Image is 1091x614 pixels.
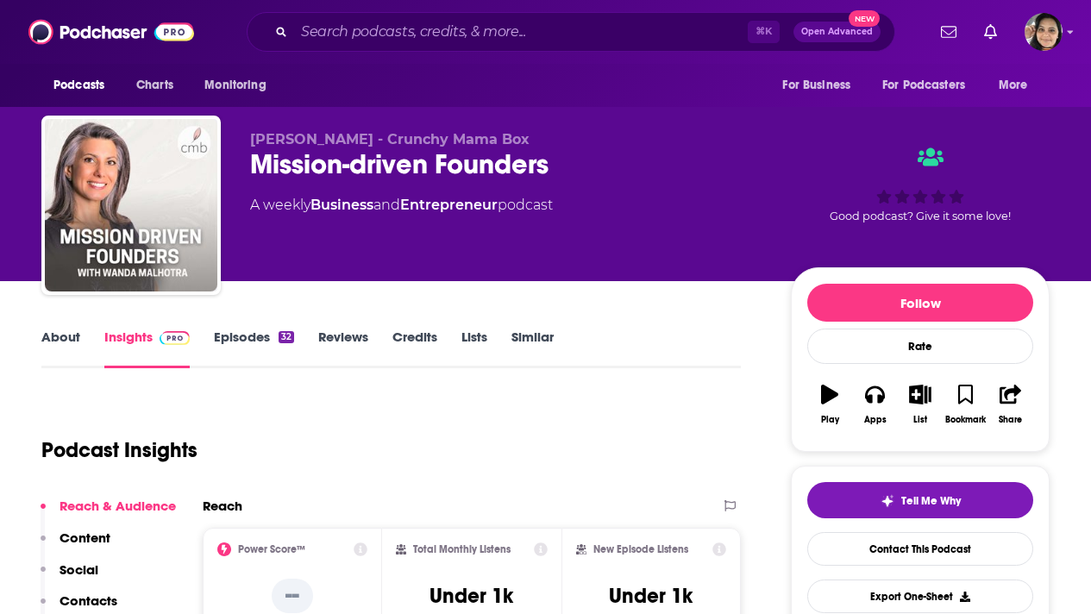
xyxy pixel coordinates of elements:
span: Open Advanced [801,28,873,36]
p: Content [60,529,110,546]
a: Lists [461,329,487,368]
a: Contact This Podcast [807,532,1033,566]
div: Search podcasts, credits, & more... [247,12,895,52]
img: tell me why sparkle [881,494,894,508]
span: More [999,73,1028,97]
div: List [913,415,927,425]
button: Follow [807,284,1033,322]
div: A weekly podcast [250,195,553,216]
button: Open AdvancedNew [793,22,881,42]
a: Show notifications dropdown [977,17,1004,47]
span: Logged in as shelbyjanner [1025,13,1063,51]
a: Episodes32 [214,329,294,368]
h1: Podcast Insights [41,437,198,463]
p: -- [272,579,313,613]
span: Monitoring [204,73,266,97]
img: Mission-driven Founders [45,119,217,291]
button: Share [988,373,1033,435]
button: open menu [987,69,1050,102]
button: tell me why sparkleTell Me Why [807,482,1033,518]
button: Reach & Audience [41,498,176,529]
div: 32 [279,331,294,343]
button: Play [807,373,852,435]
img: Podchaser - Follow, Share and Rate Podcasts [28,16,194,48]
button: open menu [770,69,872,102]
a: About [41,329,80,368]
div: Play [821,415,839,425]
a: Reviews [318,329,368,368]
h2: Total Monthly Listens [413,543,511,555]
a: Charts [125,69,184,102]
button: Export One-Sheet [807,580,1033,613]
a: Show notifications dropdown [934,17,963,47]
a: Credits [392,329,437,368]
span: For Business [782,73,850,97]
a: InsightsPodchaser Pro [104,329,190,368]
h2: Power Score™ [238,543,305,555]
div: Bookmark [945,415,986,425]
button: Social [41,561,98,593]
h2: New Episode Listens [593,543,688,555]
span: For Podcasters [882,73,965,97]
span: and [373,197,400,213]
span: ⌘ K [748,21,780,43]
img: User Profile [1025,13,1063,51]
a: Entrepreneur [400,197,498,213]
button: Show profile menu [1025,13,1063,51]
img: Podchaser Pro [160,331,190,345]
span: Good podcast? Give it some love! [830,210,1011,222]
a: Similar [511,329,554,368]
span: Tell Me Why [901,494,961,508]
h3: Under 1k [430,583,513,609]
span: Charts [136,73,173,97]
button: open menu [192,69,288,102]
div: Good podcast? Give it some love! [791,131,1050,238]
p: Contacts [60,592,117,609]
span: [PERSON_NAME] - Crunchy Mama Box [250,131,530,147]
button: Content [41,529,110,561]
button: Apps [852,373,897,435]
button: List [898,373,943,435]
div: Share [999,415,1022,425]
button: Bookmark [943,373,988,435]
p: Reach & Audience [60,498,176,514]
button: open menu [871,69,990,102]
a: Business [310,197,373,213]
p: Social [60,561,98,578]
div: Apps [864,415,887,425]
span: Podcasts [53,73,104,97]
input: Search podcasts, credits, & more... [294,18,748,46]
div: Rate [807,329,1033,364]
span: New [849,10,880,27]
button: open menu [41,69,127,102]
h2: Reach [203,498,242,514]
h3: Under 1k [609,583,693,609]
